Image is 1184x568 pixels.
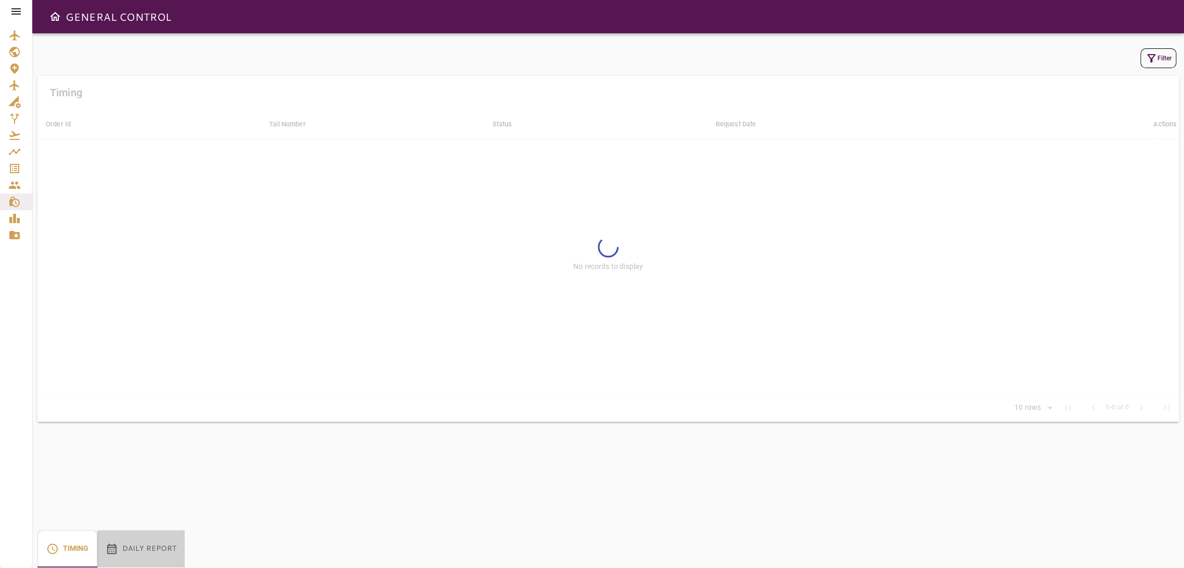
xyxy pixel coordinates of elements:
div: basic tabs example [37,530,185,567]
h6: GENERAL CONTROL [66,8,171,25]
button: Timing [37,530,97,567]
button: Daily Report [97,530,185,567]
button: Open drawer [45,6,66,27]
button: Filter [1140,48,1176,68]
